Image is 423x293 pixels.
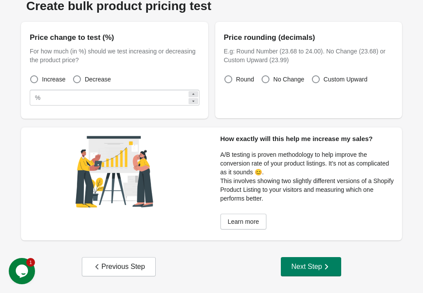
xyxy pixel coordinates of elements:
div: For how much (in %) should we test increasing or decreasing the product price? [30,47,199,64]
span: Custom Upward [324,75,367,84]
span: Learn more [228,218,259,225]
span: No Change [273,75,304,84]
div: Previous Step [93,262,145,271]
iframe: chat widget [9,258,37,284]
span: Round [236,75,254,84]
span: Increase [42,75,66,84]
button: Next Step [281,257,341,276]
div: % [35,92,40,103]
div: Price change to test (%) [30,31,199,45]
span: Decrease [85,75,111,84]
p: A/B testing is proven methodology to help improve the conversion rate of your product listings. I... [220,150,397,177]
p: This involves showing two slightly different versions of a Shopify Product Listing to your visito... [220,177,397,203]
div: Next Step [291,262,331,271]
a: Learn more [220,214,267,229]
div: Price rounding (decimals) [224,31,394,45]
div: E.g: Round Number (23.68 to 24.00). No Change (23.68) or Custom Upward (23.99) [224,47,394,64]
div: How exactly will this help me increase my sales? [220,127,397,150]
button: Previous Step [82,257,156,276]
